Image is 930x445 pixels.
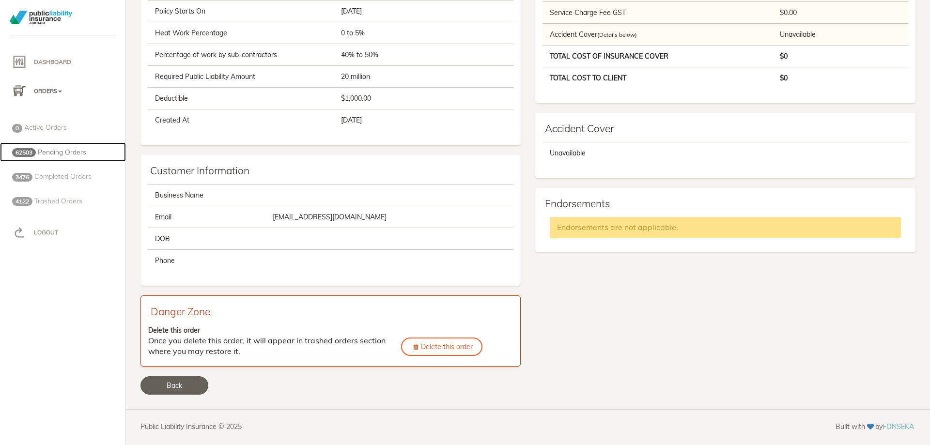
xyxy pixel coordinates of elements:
[335,109,513,131] td: [DATE]
[140,422,242,431] a: Public Liability Insurance © 2025
[12,55,114,69] p: Dashboard
[597,31,637,38] small: (Details below)
[12,124,22,133] span: 0
[34,172,92,181] span: Completed Orders
[780,52,788,61] b: $0
[828,417,921,436] div: Built with by
[148,22,335,44] td: Heat Work Percentage
[542,24,774,46] td: Accident Cover
[401,338,482,356] a: Delete this order
[12,84,114,98] p: Orders
[148,88,335,109] td: Deductible
[148,335,387,357] p: Once you delete this order, it will appear in trashed orders section where you may restore it.
[148,206,267,228] td: Email
[774,2,908,24] td: $0.00
[148,66,335,88] td: Required Public Liability Amount
[148,184,267,206] td: Business Name
[12,197,32,206] span: 4122
[780,74,788,82] b: $0
[148,228,267,250] td: DOB
[12,173,32,182] span: 3476
[12,148,36,157] span: 62503
[38,148,86,156] span: Pending Orders
[335,0,513,22] td: [DATE]
[883,422,914,431] a: FONSEKA
[542,2,774,24] td: Service Charge Fee GST
[12,225,114,240] p: Logout
[335,88,513,109] td: $1,000.00
[542,142,908,164] td: Unavailable
[148,250,267,272] td: Phone
[148,0,335,22] td: Policy Starts On
[34,197,82,205] span: Trashed Orders
[10,11,72,24] img: PLI_logotransparent.png
[335,22,513,44] td: 0 to 5%
[550,52,668,61] b: Total Cost of Insurance Cover
[335,66,513,88] td: 20 million
[335,44,513,66] td: 40% to 50%
[148,44,335,66] td: Percentage of work by sub-contractors
[148,109,335,131] td: Created At
[267,206,513,228] td: [EMAIL_ADDRESS][DOMAIN_NAME]
[24,123,67,132] span: Active Orders
[140,376,208,395] a: Back
[550,74,626,82] b: Total Cost to Client
[545,198,906,210] h4: Endorsements
[150,165,511,177] h4: Customer Information
[774,24,908,46] td: Unavailable
[151,306,511,318] h4: Danger Zone
[557,222,894,232] p: Endorsements are not applicable.
[148,326,200,335] strong: Delete this order
[545,123,906,135] h4: Accident Cover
